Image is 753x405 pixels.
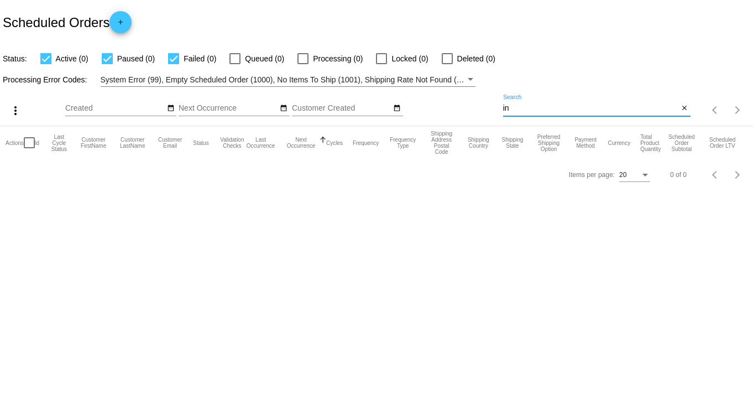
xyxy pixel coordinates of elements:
[35,139,39,146] button: Change sorting for Id
[167,104,175,113] mat-icon: date_range
[3,54,27,63] span: Status:
[193,139,208,146] button: Change sorting for Status
[49,134,69,152] button: Change sorting for LastProcessingCycleId
[679,103,691,115] button: Clear
[534,134,563,152] button: Change sorting for PreferredShippingOption
[280,104,287,113] mat-icon: date_range
[726,164,749,186] button: Next page
[389,137,417,149] button: Change sorting for FrequencyType
[286,137,316,149] button: Change sorting for NextOccurrenceUtc
[219,126,245,159] mat-header-cell: Validation Checks
[9,104,22,117] mat-icon: more_vert
[466,137,490,149] button: Change sorting for ShippingCountry
[704,99,726,121] button: Previous page
[457,52,495,65] span: Deleted (0)
[292,104,391,113] input: Customer Created
[157,137,183,149] button: Change sorting for CustomerEmail
[118,137,147,149] button: Change sorting for CustomerLastName
[326,139,343,146] button: Change sorting for Cycles
[391,52,428,65] span: Locked (0)
[681,104,688,113] mat-icon: close
[56,52,88,65] span: Active (0)
[427,131,456,155] button: Change sorting for ShippingPostcode
[619,172,650,179] mat-select: Items per page:
[704,164,726,186] button: Previous page
[3,75,87,84] span: Processing Error Codes:
[569,171,615,179] div: Items per page:
[726,99,749,121] button: Next page
[313,52,363,65] span: Processing (0)
[619,171,626,179] span: 20
[640,126,666,159] mat-header-cell: Total Product Quantity
[573,137,598,149] button: Change sorting for PaymentMethod.Type
[245,137,276,149] button: Change sorting for LastOccurrenceUtc
[65,104,165,113] input: Created
[184,52,216,65] span: Failed (0)
[503,104,679,113] input: Search
[114,18,127,32] mat-icon: add
[6,126,24,159] mat-header-cell: Actions
[501,137,525,149] button: Change sorting for ShippingState
[353,139,379,146] button: Change sorting for Frequency
[3,11,132,33] h2: Scheduled Orders
[79,137,108,149] button: Change sorting for CustomerFirstName
[245,52,284,65] span: Queued (0)
[101,73,476,87] mat-select: Filter by Processing Error Codes
[117,52,155,65] span: Paused (0)
[393,104,401,113] mat-icon: date_range
[179,104,278,113] input: Next Occurrence
[608,139,631,146] button: Change sorting for CurrencyIso
[666,134,697,152] button: Change sorting for Subtotal
[707,137,737,149] button: Change sorting for LifetimeValue
[670,171,687,179] div: 0 of 0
